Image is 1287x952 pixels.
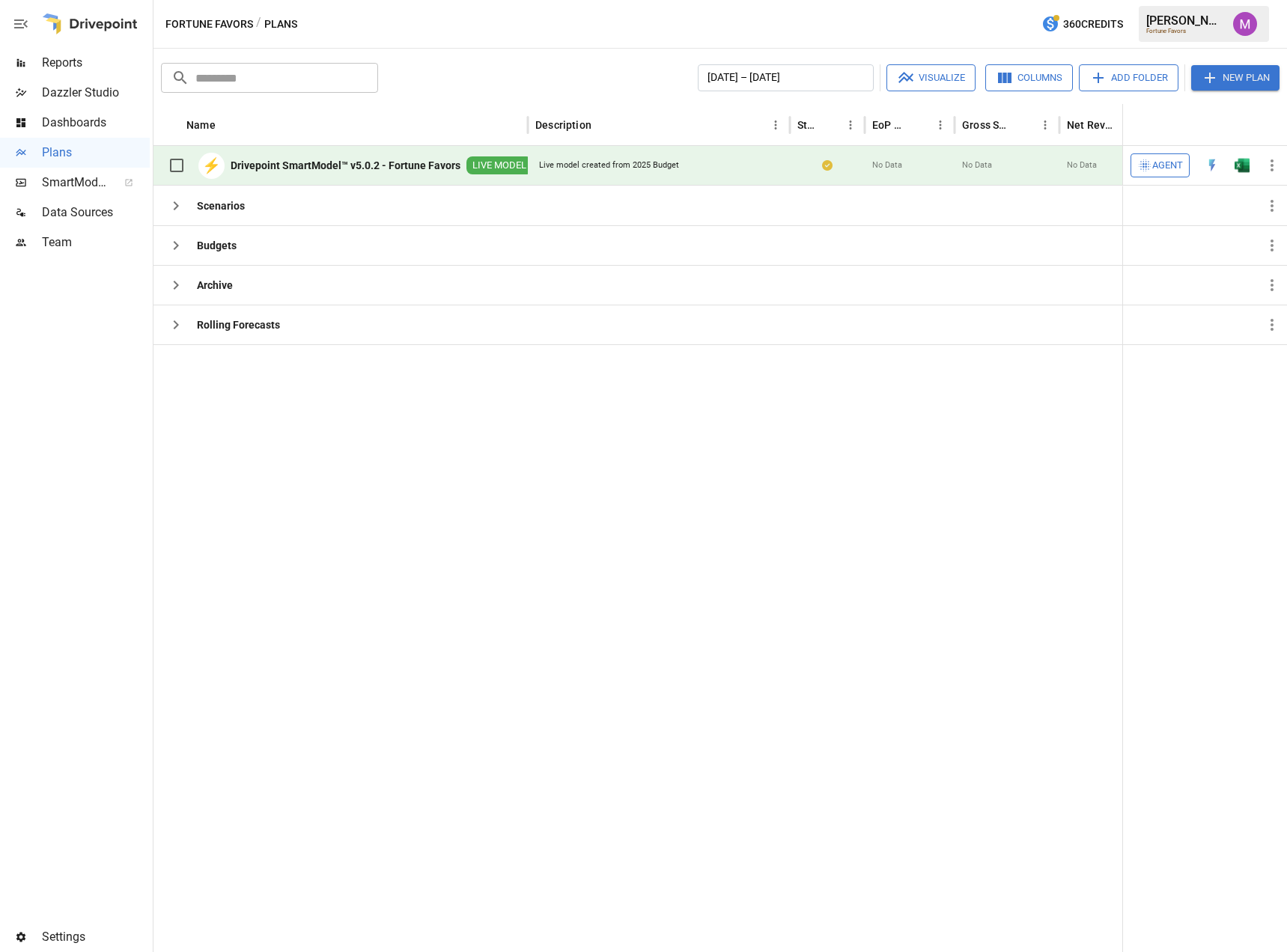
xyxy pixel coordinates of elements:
[256,15,261,34] div: /
[822,158,833,173] div: Your plan has changes in Excel that are not reflected in the Drivepoint Data Warehouse, select "S...
[909,115,930,135] button: Sort
[42,114,150,132] span: Dashboards
[698,64,874,91] button: [DATE] – [DATE]
[217,115,238,135] button: Sort
[840,115,861,135] button: Status column menu
[1014,115,1035,135] button: Sort
[197,317,280,332] b: Rolling Forecasts
[42,54,150,72] span: Reports
[1233,12,1257,36] img: Umer Muhammed
[1266,115,1287,135] button: Sort
[1146,28,1224,34] div: Fortune Favors
[197,198,245,213] b: Scenarios
[197,278,233,293] b: Archive
[107,171,118,190] span: ™
[1152,157,1183,174] span: Agent
[165,15,253,34] button: Fortune Favors
[1119,115,1140,135] button: Sort
[1235,158,1250,173] img: g5qfjXmAAAAABJRU5ErkJggg==
[42,204,150,222] span: Data Sources
[1063,15,1123,34] span: 360 Credits
[42,144,150,162] span: Plans
[872,159,902,171] span: No Data
[872,119,907,131] div: EoP Cash
[1067,159,1097,171] span: No Data
[985,64,1073,91] button: Columns
[42,174,108,192] span: SmartModel
[231,158,460,173] b: Drivepoint SmartModel™ v5.0.2 - Fortune Favors
[1035,10,1129,38] button: 360Credits
[186,119,216,131] div: Name
[930,115,951,135] button: EoP Cash column menu
[1131,153,1190,177] button: Agent
[1191,65,1280,91] button: New Plan
[1205,158,1220,173] div: Open in Quick Edit
[962,159,992,171] span: No Data
[42,234,150,251] span: Team
[197,238,237,253] b: Budgets
[42,84,150,102] span: Dazzler Studio
[466,159,532,173] span: LIVE MODEL
[765,115,786,135] button: Description column menu
[1146,13,1224,28] div: [PERSON_NAME]
[1205,158,1220,173] img: quick-edit-flash.b8aec18c.svg
[42,928,150,946] span: Settings
[593,115,614,135] button: Sort
[886,64,976,91] button: Visualize
[535,119,591,131] div: Description
[1035,115,1056,135] button: Gross Sales column menu
[819,115,840,135] button: Sort
[1079,64,1178,91] button: Add Folder
[1067,119,1117,131] div: Net Revenue
[962,119,1012,131] div: Gross Sales
[198,153,225,179] div: ⚡
[797,119,818,131] div: Status
[1235,158,1250,173] div: Open in Excel
[539,159,679,171] div: Live model created from 2025 Budget
[1224,3,1266,45] button: Umer Muhammed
